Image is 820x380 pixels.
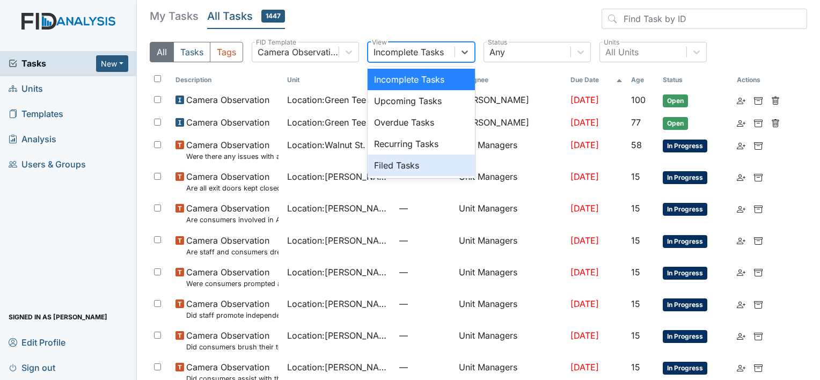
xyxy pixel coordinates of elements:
[374,46,444,59] div: Incomplete Tasks
[754,361,763,374] a: Archive
[368,112,475,133] div: Overdue Tasks
[186,297,279,320] span: Camera Observation Did staff promote independence in all the following areas? (Hand washing, obta...
[186,183,279,193] small: Are all exit doors kept closed?
[399,234,450,247] span: —
[663,298,707,311] span: In Progress
[663,330,707,343] span: In Progress
[399,202,450,215] span: —
[663,235,707,248] span: In Progress
[287,138,365,151] span: Location : Walnut St.
[287,202,390,215] span: Location : [PERSON_NAME].
[173,42,210,62] button: Tasks
[455,89,566,112] td: [PERSON_NAME]
[658,71,733,89] th: Toggle SortBy
[287,93,366,106] span: Location : Green Tee
[602,9,807,29] input: Find Task by ID
[771,93,780,106] a: Delete
[455,230,566,261] td: Unit Managers
[186,151,279,162] small: Were there any issues with applying topical medications? ( Starts at the top of MAR and works the...
[455,112,566,134] td: [PERSON_NAME]
[9,156,86,173] span: Users & Groups
[287,297,390,310] span: Location : [PERSON_NAME].
[631,140,642,150] span: 58
[186,279,279,289] small: Were consumers prompted and/or assisted with washing their hands for meal prep?
[186,93,269,106] span: Camera Observation
[455,71,566,89] th: Assignee
[570,235,599,246] span: [DATE]
[368,90,475,112] div: Upcoming Tasks
[455,166,566,198] td: Unit Managers
[570,94,599,105] span: [DATE]
[154,75,161,82] input: Toggle All Rows Selected
[754,297,763,310] a: Archive
[663,203,707,216] span: In Progress
[570,330,599,341] span: [DATE]
[287,266,390,279] span: Location : [PERSON_NAME].
[754,266,763,279] a: Archive
[455,261,566,293] td: Unit Managers
[9,131,56,148] span: Analysis
[186,116,269,129] span: Camera Observation
[733,71,786,89] th: Actions
[210,42,243,62] button: Tags
[570,171,599,182] span: [DATE]
[570,203,599,214] span: [DATE]
[368,155,475,176] div: Filed Tasks
[754,138,763,151] a: Archive
[287,170,390,183] span: Location : [PERSON_NAME].
[631,362,640,372] span: 15
[287,234,390,247] span: Location : [PERSON_NAME].
[663,140,707,152] span: In Progress
[570,298,599,309] span: [DATE]
[287,361,390,374] span: Location : [PERSON_NAME].
[399,297,450,310] span: —
[399,361,450,374] span: —
[771,116,780,129] a: Delete
[631,117,641,128] span: 77
[754,329,763,342] a: Archive
[663,362,707,375] span: In Progress
[283,71,394,89] th: Toggle SortBy
[171,71,283,89] th: Toggle SortBy
[455,134,566,166] td: Unit Managers
[186,202,279,225] span: Camera Observation Are consumers involved in Active Treatment?
[186,342,279,352] small: Did consumers brush their teeth after the meal?
[754,202,763,215] a: Archive
[258,46,340,59] div: Camera Observation
[631,298,640,309] span: 15
[186,215,279,225] small: Are consumers involved in Active Treatment?
[9,57,96,70] a: Tasks
[631,235,640,246] span: 15
[605,46,639,59] div: All Units
[631,94,646,105] span: 100
[186,138,279,162] span: Camera Observation Were there any issues with applying topical medications? ( Starts at the top o...
[566,71,627,89] th: Toggle SortBy
[399,266,450,279] span: —
[754,170,763,183] a: Archive
[186,234,279,257] span: Camera Observation Are staff and consumers dressed appropriately?
[186,266,279,289] span: Camera Observation Were consumers prompted and/or assisted with washing their hands for meal prep?
[489,46,505,59] div: Any
[186,170,279,193] span: Camera Observation Are all exit doors kept closed?
[455,198,566,229] td: Unit Managers
[368,133,475,155] div: Recurring Tasks
[754,116,763,129] a: Archive
[368,69,475,90] div: Incomplete Tasks
[663,94,688,107] span: Open
[627,71,659,89] th: Toggle SortBy
[186,310,279,320] small: Did staff promote independence in all the following areas? (Hand washing, obtaining medication, o...
[570,117,599,128] span: [DATE]
[207,9,285,24] h5: All Tasks
[150,42,174,62] button: All
[9,334,65,350] span: Edit Profile
[754,93,763,106] a: Archive
[9,359,55,376] span: Sign out
[455,293,566,325] td: Unit Managers
[9,309,107,325] span: Signed in as [PERSON_NAME]
[570,267,599,277] span: [DATE]
[570,140,599,150] span: [DATE]
[663,117,688,130] span: Open
[261,10,285,23] span: 1447
[631,267,640,277] span: 15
